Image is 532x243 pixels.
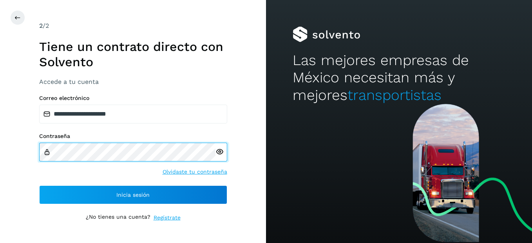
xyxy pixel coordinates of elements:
[163,168,227,176] a: Olvidaste tu contraseña
[154,214,181,222] a: Regístrate
[39,133,227,140] label: Contraseña
[347,87,442,103] span: transportistas
[39,78,227,85] h3: Accede a tu cuenta
[116,192,150,198] span: Inicia sesión
[39,185,227,204] button: Inicia sesión
[86,214,150,222] p: ¿No tienes una cuenta?
[39,22,43,29] span: 2
[39,21,227,31] div: /2
[39,39,227,69] h1: Tiene un contrato directo con Solvento
[39,95,227,102] label: Correo electrónico
[293,52,505,104] h2: Las mejores empresas de México necesitan más y mejores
